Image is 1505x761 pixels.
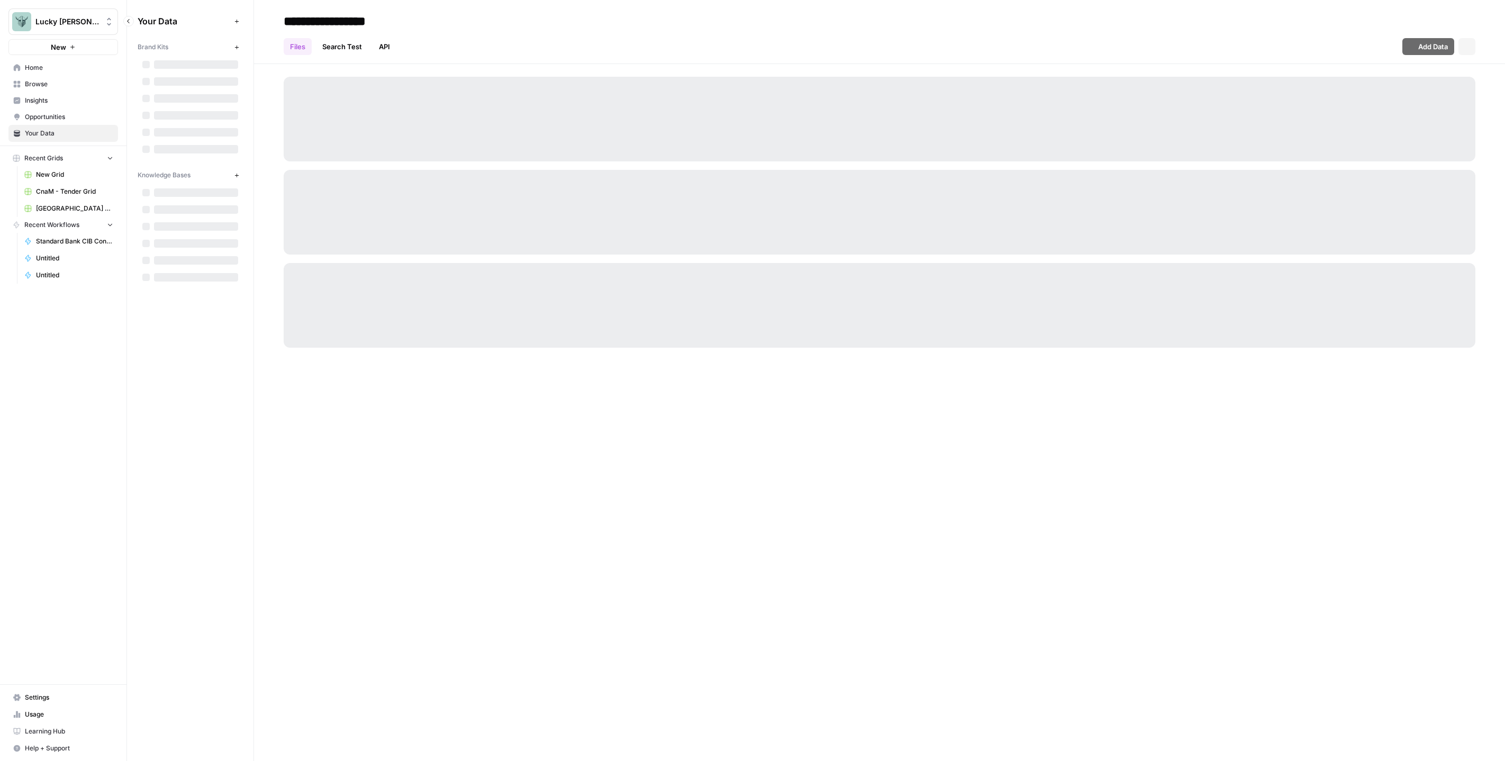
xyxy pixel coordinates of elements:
a: Learning Hub [8,723,118,740]
button: Add Data [1402,38,1454,55]
a: Opportunities [8,108,118,125]
span: Brand Kits [138,42,168,52]
button: Recent Workflows [8,217,118,233]
a: API [373,38,396,55]
span: Settings [25,693,113,702]
span: Lucky [PERSON_NAME] [35,16,99,27]
span: Your Data [138,15,230,28]
span: Insights [25,96,113,105]
span: Add Data [1418,41,1448,52]
a: Settings [8,689,118,706]
span: Recent Grids [24,153,63,163]
button: New [8,39,118,55]
span: Knowledge Bases [138,170,191,180]
span: Opportunities [25,112,113,122]
a: New Grid [20,166,118,183]
img: Lucky Beard Logo [12,12,31,31]
button: Workspace: Lucky Beard [8,8,118,35]
a: Usage [8,706,118,723]
span: New [51,42,66,52]
span: Your Data [25,129,113,138]
a: Standard Bank CIB Connected Experiences [20,233,118,250]
a: Insights [8,92,118,109]
span: New Grid [36,170,113,179]
span: Standard Bank CIB Connected Experiences [36,237,113,246]
span: Learning Hub [25,727,113,736]
a: CnaM - Tender Grid [20,183,118,200]
span: Help + Support [25,744,113,753]
span: Untitled [36,270,113,280]
button: Recent Grids [8,150,118,166]
span: Usage [25,710,113,719]
span: Untitled [36,253,113,263]
a: Files [284,38,312,55]
span: Recent Workflows [24,220,79,230]
a: Home [8,59,118,76]
a: Search Test [316,38,368,55]
span: Browse [25,79,113,89]
a: Untitled [20,267,118,284]
a: Your Data [8,125,118,142]
span: CnaM - Tender Grid [36,187,113,196]
a: Untitled [20,250,118,267]
a: Browse [8,76,118,93]
a: [GEOGRAPHIC_DATA] Tender - Stories [20,200,118,217]
span: Home [25,63,113,73]
button: Help + Support [8,740,118,757]
span: [GEOGRAPHIC_DATA] Tender - Stories [36,204,113,213]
